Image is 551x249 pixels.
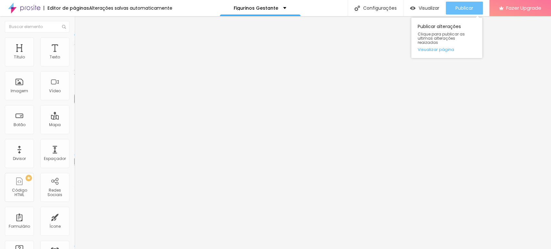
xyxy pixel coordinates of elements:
div: Imagem [11,89,28,93]
div: Título [14,55,25,59]
div: Divisor [13,156,26,161]
div: Espaçador [44,156,66,161]
img: Icone [62,25,66,29]
div: Botão [14,123,26,127]
span: Fazer Upgrade [506,5,541,11]
span: Clique para publicar as ultimas alterações reaizadas [418,32,476,45]
a: Visualizar página [418,47,476,52]
div: Texto [50,55,60,59]
input: Buscar elemento [5,21,69,33]
div: Formulário [9,224,30,229]
div: Mapa [49,123,61,127]
p: Figurinos Gestante [234,6,278,10]
div: Editor de páginas [44,6,89,10]
button: Visualizar [403,2,446,15]
iframe: Editor [74,16,551,249]
div: Redes Sociais [42,188,67,197]
img: Icone [354,5,360,11]
button: Publicar [446,2,483,15]
span: Publicar [455,5,473,11]
span: Visualizar [419,5,439,11]
div: Publicar alterações [411,18,482,58]
div: Alterações salvas automaticamente [89,6,172,10]
div: Ícone [49,224,61,229]
div: Vídeo [49,89,61,93]
div: Código HTML [6,188,32,197]
img: view-1.svg [410,5,415,11]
